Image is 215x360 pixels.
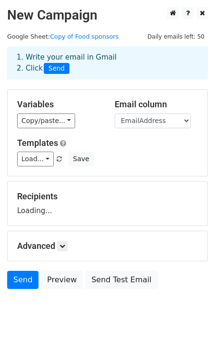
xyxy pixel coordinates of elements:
h5: Recipients [17,191,198,202]
a: Preview [41,271,83,289]
div: 1. Write your email in Gmail 2. Click [10,52,205,74]
a: Templates [17,138,58,148]
a: Load... [17,152,54,166]
h5: Email column [115,99,198,110]
span: Send [44,63,69,74]
div: Loading... [17,191,198,216]
span: Daily emails left: 50 [144,31,208,42]
a: Daily emails left: 50 [144,33,208,40]
h2: New Campaign [7,7,208,23]
h5: Variables [17,99,100,110]
a: Copy/paste... [17,113,75,128]
a: Send Test Email [85,271,157,289]
h5: Advanced [17,241,198,251]
a: Send [7,271,39,289]
button: Save [68,152,93,166]
small: Google Sheet: [7,33,118,40]
a: Copy of Food sponsors [50,33,118,40]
